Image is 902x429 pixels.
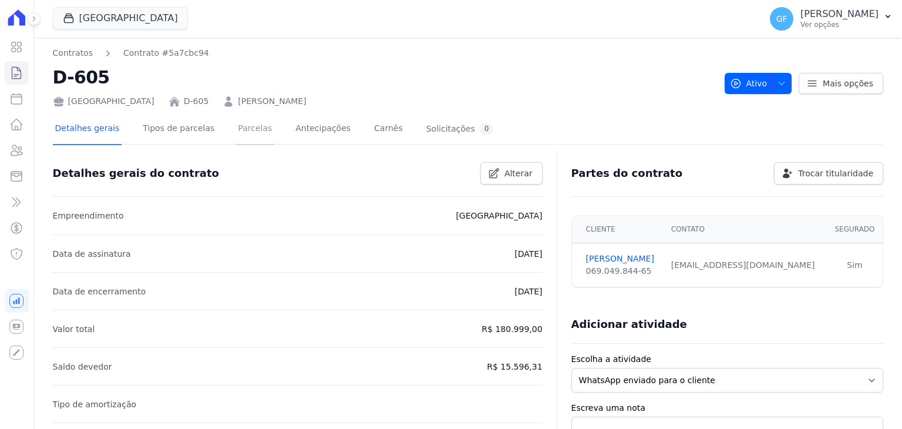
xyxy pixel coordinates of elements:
[53,95,154,108] div: [GEOGRAPHIC_DATA]
[800,8,879,20] p: [PERSON_NAME]
[53,209,124,223] p: Empreendimento
[184,95,209,108] a: D-605
[514,247,542,261] p: [DATE]
[53,247,131,261] p: Data de assinatura
[571,402,883,414] label: Escreva uma nota
[774,162,883,185] a: Trocar titularidade
[372,114,405,145] a: Carnês
[827,216,883,243] th: Segurado
[53,7,188,29] button: [GEOGRAPHIC_DATA]
[53,47,715,59] nav: Breadcrumb
[53,64,715,91] h2: D-605
[140,114,217,145] a: Tipos de parcelas
[586,253,657,265] a: [PERSON_NAME]
[235,114,274,145] a: Parcelas
[798,167,873,179] span: Trocar titularidade
[504,167,533,179] span: Alterar
[53,360,112,374] p: Saldo devedor
[53,114,122,145] a: Detalhes gerais
[487,360,542,374] p: R$ 15.596,31
[571,317,687,331] h3: Adicionar atividade
[426,123,494,135] div: Solicitações
[514,284,542,299] p: [DATE]
[664,216,827,243] th: Contato
[53,47,93,59] a: Contratos
[53,322,95,336] p: Valor total
[730,73,768,94] span: Ativo
[586,265,657,277] div: 069.049.844-65
[482,322,542,336] p: R$ 180.999,00
[53,397,137,411] p: Tipo de amortização
[480,162,543,185] a: Alterar
[799,73,883,94] a: Mais opções
[725,73,792,94] button: Ativo
[571,353,883,366] label: Escolha a atividade
[424,114,496,145] a: Solicitações0
[293,114,353,145] a: Antecipações
[238,95,306,108] a: [PERSON_NAME]
[53,166,219,180] h3: Detalhes gerais do contrato
[123,47,209,59] a: Contrato #5a7cbc94
[480,123,494,135] div: 0
[53,47,209,59] nav: Breadcrumb
[760,2,902,35] button: GF [PERSON_NAME] Ver opções
[800,20,879,29] p: Ver opções
[776,15,787,23] span: GF
[571,166,683,180] h3: Partes do contrato
[827,243,883,287] td: Sim
[572,216,664,243] th: Cliente
[53,284,146,299] p: Data de encerramento
[823,78,873,89] span: Mais opções
[456,209,542,223] p: [GEOGRAPHIC_DATA]
[671,259,820,272] div: [EMAIL_ADDRESS][DOMAIN_NAME]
